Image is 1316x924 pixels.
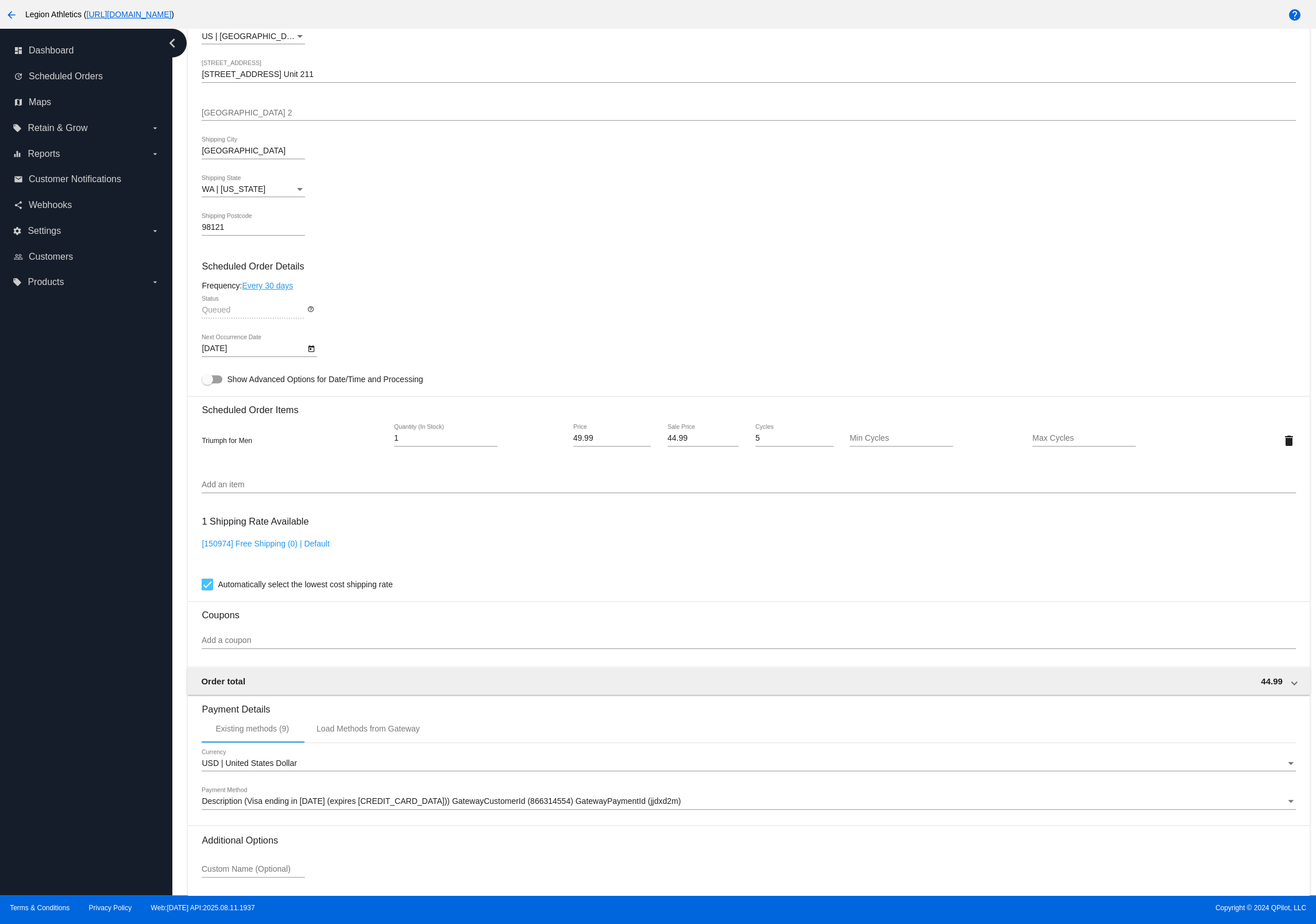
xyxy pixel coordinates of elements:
span: Customer Notifications [29,174,121,184]
span: Products [28,277,64,287]
span: Description (Visa ending in [DATE] (expires [CREDIT_CARD_DATA])) GatewayCustomerId (866314554) Ga... [202,796,681,806]
mat-icon: help_outline [307,306,314,319]
a: Web:[DATE] API:2025.08.11.1937 [151,904,255,912]
h3: Scheduled Order Details [202,261,1295,272]
input: Add an item [202,480,1295,490]
i: equalizer [13,149,22,159]
i: settings [13,226,22,236]
span: Show Advanced Options for Date/Time and Processing [227,374,423,385]
mat-icon: help [1288,8,1302,22]
input: Add a coupon [202,636,1295,645]
input: Custom Name (Optional) [202,865,305,874]
a: Privacy Policy [89,904,132,912]
i: people_outline [14,252,23,261]
div: Frequency: [202,281,1295,290]
a: share Webhooks [14,196,160,214]
input: Shipping Street 1 [202,70,1295,79]
a: [URL][DOMAIN_NAME] [87,10,172,19]
input: Min Cycles [850,434,953,443]
span: Triumph for Men [202,437,252,445]
i: local_offer [13,278,22,287]
input: Next Occurrence Date [202,344,305,353]
input: Shipping Postcode [202,223,305,232]
input: Status [202,306,305,315]
span: Reports [28,149,60,159]
a: people_outline Customers [14,248,160,266]
span: Scheduled Orders [29,71,103,82]
i: chevron_left [163,34,182,52]
h3: 1 Shipping Rate Available [202,509,308,534]
mat-icon: delete [1282,434,1295,448]
span: Webhooks [29,200,72,210]
input: Shipping City [202,147,305,156]
span: Legion Athletics ( ) [25,10,174,19]
h3: Scheduled Order Items [202,396,1295,415]
a: email Customer Notifications [14,170,160,188]
i: local_offer [13,124,22,133]
input: Sale Price [667,434,739,443]
input: Shipping Street 2 [202,109,1295,118]
span: Dashboard [29,45,74,56]
span: Automatically select the lowest cost shipping rate [218,577,392,591]
mat-select: Shipping Country [202,32,305,41]
input: Max Cycles [1032,434,1136,443]
mat-select: Shipping State [202,185,305,194]
i: arrow_drop_down [150,149,160,159]
i: arrow_drop_down [150,278,160,287]
h3: Additional Options [202,835,1295,846]
i: email [14,175,23,184]
a: Every 30 days [242,281,293,290]
i: dashboard [14,46,23,55]
span: Maps [29,97,51,107]
a: Terms & Conditions [10,904,70,912]
i: arrow_drop_down [150,226,160,236]
input: Cycles [755,434,833,443]
span: 44.99 [1261,676,1283,686]
input: Price [573,434,651,443]
span: Settings [28,226,61,236]
i: update [14,72,23,81]
a: update Scheduled Orders [14,67,160,86]
i: arrow_drop_down [150,124,160,133]
a: dashboard Dashboard [14,41,160,60]
i: map [14,98,23,107]
mat-select: Payment Method [202,797,1295,806]
a: [150974] Free Shipping (0) | Default [202,539,329,548]
span: Copyright © 2024 QPilot, LLC [668,904,1306,912]
span: USD | United States Dollar [202,759,296,768]
span: WA | [US_STATE] [202,184,265,194]
span: Order total [201,676,245,686]
h3: Coupons [202,601,1295,621]
mat-icon: arrow_back [5,8,18,22]
span: US | [GEOGRAPHIC_DATA] [202,32,303,41]
div: Load Methods from Gateway [317,724,420,733]
input: Quantity (In Stock) [394,434,497,443]
mat-select: Currency [202,759,1295,768]
mat-expansion-panel-header: Order total 44.99 [187,667,1310,695]
h3: Payment Details [202,695,1295,715]
button: Open calendar [305,342,317,354]
i: share [14,201,23,210]
span: Customers [29,252,73,262]
a: map Maps [14,93,160,111]
span: Retain & Grow [28,123,87,133]
div: Existing methods (9) [215,724,289,733]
